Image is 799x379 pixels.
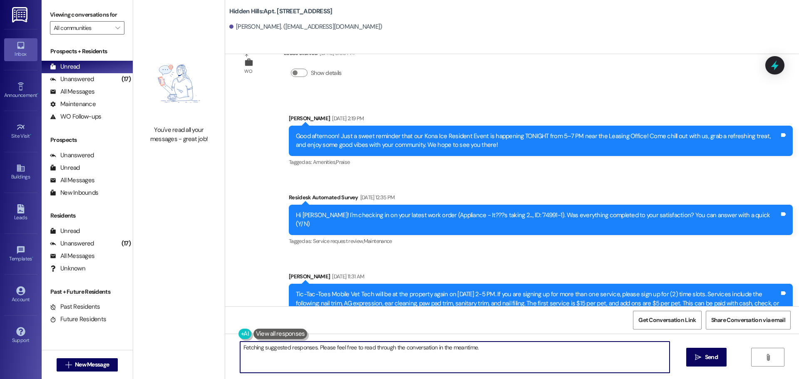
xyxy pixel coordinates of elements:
[119,73,133,86] div: (17)
[50,62,80,71] div: Unread
[330,114,364,123] div: [DATE] 2:19 PM
[50,176,94,185] div: All Messages
[638,316,696,325] span: Get Conversation Link
[12,7,29,22] img: ResiDesk Logo
[119,237,133,250] div: (17)
[358,193,395,202] div: [DATE] 12:35 PM
[57,358,118,372] button: New Message
[50,87,94,96] div: All Messages
[4,243,37,265] a: Templates •
[50,227,80,235] div: Unread
[4,284,37,306] a: Account
[711,316,785,325] span: Share Conversation via email
[65,362,72,368] i: 
[289,114,793,126] div: [PERSON_NAME]
[686,348,727,367] button: Send
[4,325,37,347] a: Support
[296,211,779,229] div: Hi [PERSON_NAME]! I'm checking in on your latest work order (Appliance - It???s taking 2..., ID: ...
[4,38,37,61] a: Inbox
[289,272,793,284] div: [PERSON_NAME]
[289,156,793,168] div: Tagged as:
[633,311,701,329] button: Get Conversation Link
[296,132,779,150] div: Good afternoon! Just a sweet reminder that our Kona Ice Resident Event is happening TONIGHT from ...
[32,255,33,260] span: •
[313,159,336,166] span: Amenities ,
[75,360,109,369] span: New Message
[50,75,94,84] div: Unanswered
[336,159,350,166] span: Praise
[42,211,133,220] div: Residents
[50,252,94,260] div: All Messages
[30,132,31,138] span: •
[705,353,718,362] span: Send
[54,21,111,35] input: All communities
[42,136,133,144] div: Prospects
[244,67,252,76] div: WO
[50,151,94,160] div: Unanswered
[296,290,779,334] div: Tic-Tac-Toes Mobile Vet Tech will be at the property again on [DATE] 2-5 PM. If you are signing u...
[4,161,37,183] a: Buildings
[229,7,333,16] b: Hidden Hills: Apt. [STREET_ADDRESS]
[313,238,364,245] span: Service request review ,
[142,126,216,144] div: You've read all your messages - great job!
[42,47,133,56] div: Prospects + Residents
[50,100,96,109] div: Maintenance
[240,342,670,373] textarea: Hi {{first_name}}, I am happy to hear that [PERSON_NAME] absence didn't cause you too much troubl...
[50,302,100,311] div: Past Residents
[289,235,793,247] div: Tagged as:
[50,112,101,121] div: WO Follow-ups
[311,69,342,77] label: Show details
[50,188,98,197] div: New Inbounds
[50,315,106,324] div: Future Residents
[330,272,364,281] div: [DATE] 11:31 AM
[142,46,216,121] img: empty-state
[4,120,37,143] a: Site Visit •
[42,287,133,296] div: Past + Future Residents
[50,163,80,172] div: Unread
[284,49,354,60] div: Lease started
[4,202,37,224] a: Leads
[37,91,38,97] span: •
[765,354,771,361] i: 
[706,311,791,329] button: Share Conversation via email
[229,22,382,31] div: [PERSON_NAME]. ([EMAIL_ADDRESS][DOMAIN_NAME])
[695,354,701,361] i: 
[50,264,85,273] div: Unknown
[364,238,392,245] span: Maintenance
[115,25,120,31] i: 
[289,193,793,205] div: Residesk Automated Survey
[50,8,124,21] label: Viewing conversations for
[50,239,94,248] div: Unanswered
